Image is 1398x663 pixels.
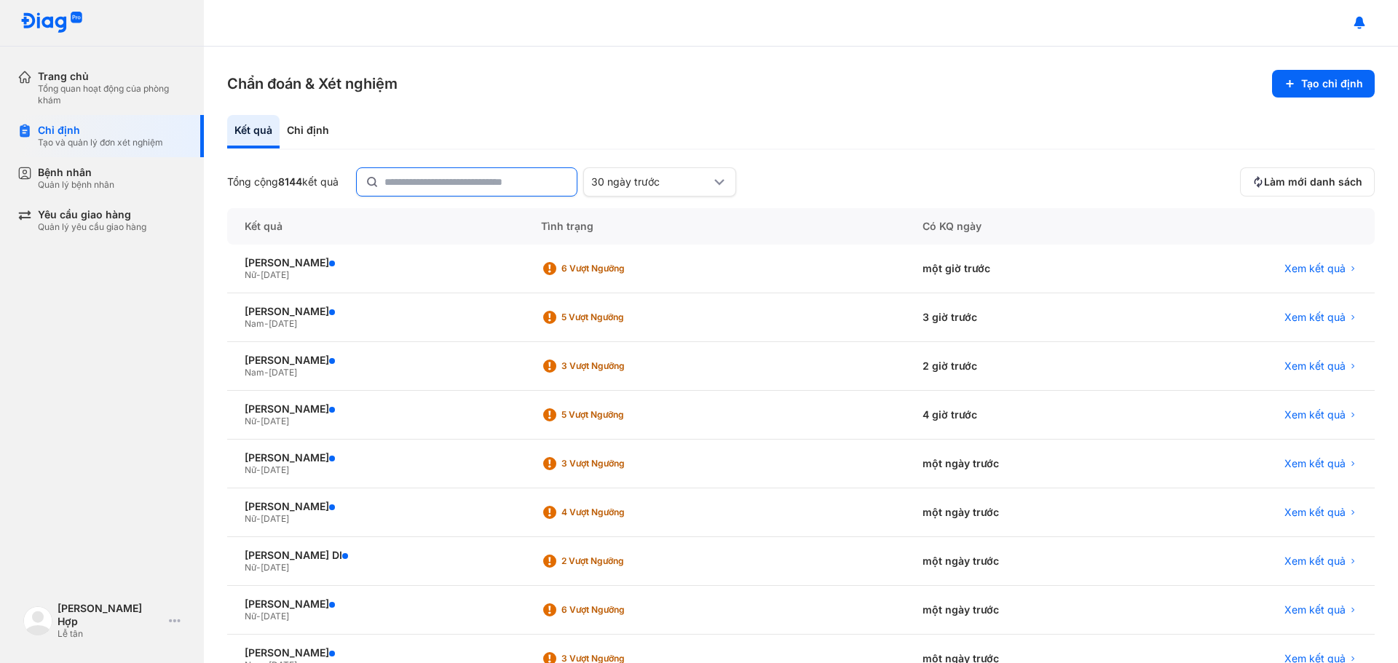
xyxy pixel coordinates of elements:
[269,367,297,378] span: [DATE]
[256,611,261,622] span: -
[245,402,506,416] div: [PERSON_NAME]
[1284,360,1346,373] span: Xem kết quả
[905,440,1144,488] div: một ngày trước
[245,256,506,269] div: [PERSON_NAME]
[561,458,678,469] div: 3 Vượt ngưỡng
[38,137,163,148] div: Tạo và quản lý đơn xét nghiệm
[245,513,256,524] span: Nữ
[561,507,678,518] div: 4 Vượt ngưỡng
[264,318,269,329] span: -
[905,293,1144,342] div: 3 giờ trước
[905,245,1144,293] div: một giờ trước
[264,367,269,378] span: -
[245,500,506,513] div: [PERSON_NAME]
[20,12,83,34] img: logo
[261,513,289,524] span: [DATE]
[245,464,256,475] span: Nữ
[561,409,678,421] div: 5 Vượt ngưỡng
[1272,70,1375,98] button: Tạo chỉ định
[245,416,256,426] span: Nữ
[1284,555,1346,568] span: Xem kết quả
[245,354,506,367] div: [PERSON_NAME]
[227,208,524,245] div: Kết quả
[1284,603,1346,616] span: Xem kết quả
[38,124,163,137] div: Chỉ định
[245,598,506,611] div: [PERSON_NAME]
[905,208,1144,245] div: Có KQ ngày
[256,562,261,573] span: -
[905,586,1144,635] div: một ngày trước
[38,179,114,191] div: Quản lý bệnh nhân
[58,628,163,640] div: Lễ tân
[38,166,114,179] div: Bệnh nhân
[245,305,506,318] div: [PERSON_NAME]
[561,604,678,616] div: 6 Vượt ngưỡng
[38,208,146,221] div: Yêu cầu giao hàng
[591,175,711,188] div: 30 ngày trước
[261,562,289,573] span: [DATE]
[1284,506,1346,519] span: Xem kết quả
[905,391,1144,440] div: 4 giờ trước
[245,451,506,464] div: [PERSON_NAME]
[1264,175,1362,188] span: Làm mới danh sách
[280,115,336,148] div: Chỉ định
[38,83,186,106] div: Tổng quan hoạt động của phòng khám
[561,311,678,323] div: 5 Vượt ngưỡng
[38,70,186,83] div: Trang chủ
[261,464,289,475] span: [DATE]
[245,646,506,659] div: [PERSON_NAME]
[905,488,1144,537] div: một ngày trước
[245,367,264,378] span: Nam
[1284,457,1346,470] span: Xem kết quả
[58,602,163,628] div: [PERSON_NAME] Hợp
[38,221,146,233] div: Quản lý yêu cầu giao hàng
[905,537,1144,586] div: một ngày trước
[278,175,302,188] span: 8144
[256,513,261,524] span: -
[245,562,256,573] span: Nữ
[561,555,678,567] div: 2 Vượt ngưỡng
[245,549,506,562] div: [PERSON_NAME] DI
[1284,262,1346,275] span: Xem kết quả
[1284,408,1346,421] span: Xem kết quả
[561,263,678,274] div: 6 Vượt ngưỡng
[23,606,52,635] img: logo
[256,416,261,426] span: -
[261,269,289,280] span: [DATE]
[1240,167,1375,196] button: Làm mới danh sách
[561,360,678,372] div: 3 Vượt ngưỡng
[245,269,256,280] span: Nữ
[227,74,398,94] h3: Chẩn đoán & Xét nghiệm
[1284,311,1346,324] span: Xem kết quả
[269,318,297,329] span: [DATE]
[261,416,289,426] span: [DATE]
[245,318,264,329] span: Nam
[227,175,339,188] div: Tổng cộng kết quả
[227,115,280,148] div: Kết quả
[905,342,1144,391] div: 2 giờ trước
[524,208,904,245] div: Tình trạng
[256,269,261,280] span: -
[256,464,261,475] span: -
[261,611,289,622] span: [DATE]
[245,611,256,622] span: Nữ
